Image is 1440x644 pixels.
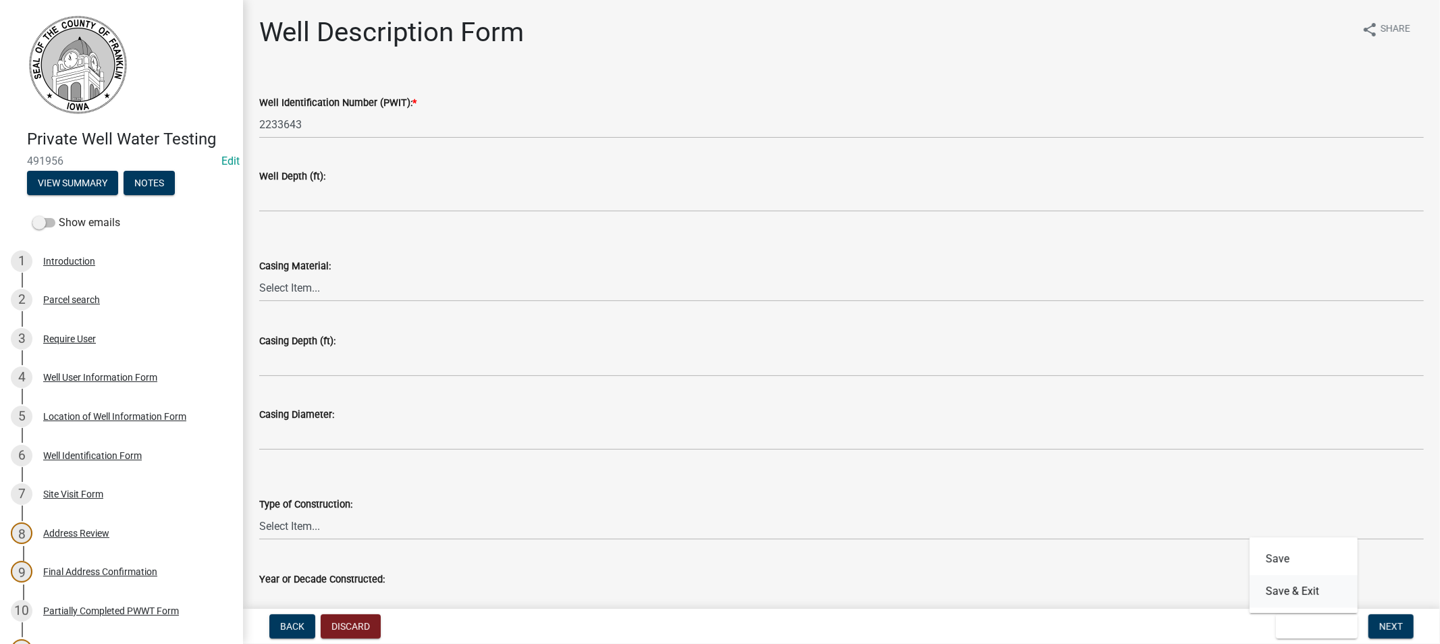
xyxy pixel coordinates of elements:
[11,328,32,350] div: 3
[11,250,32,272] div: 1
[43,606,179,616] div: Partially Completed PWWT Form
[43,489,103,499] div: Site Visit Form
[1368,614,1414,639] button: Next
[124,178,175,189] wm-modal-confirm: Notes
[32,215,120,231] label: Show emails
[27,171,118,195] button: View Summary
[27,178,118,189] wm-modal-confirm: Summary
[43,257,95,266] div: Introduction
[280,621,304,632] span: Back
[221,155,240,167] a: Edit
[11,406,32,427] div: 5
[11,522,32,544] div: 8
[259,337,336,346] label: Casing Depth (ft):
[259,172,325,182] label: Well Depth (ft):
[1381,22,1410,38] span: Share
[43,412,186,421] div: Location of Well Information Form
[1287,621,1339,632] span: Save & Exit
[259,575,385,585] label: Year or Decade Constructed:
[259,262,331,271] label: Casing Material:
[259,16,524,49] h1: Well Description Form
[43,451,142,460] div: Well Identification Form
[43,295,100,304] div: Parcel search
[259,410,334,420] label: Casing Diameter:
[1362,22,1378,38] i: share
[1250,543,1358,575] button: Save
[259,500,352,510] label: Type of Construction:
[43,334,96,344] div: Require User
[321,614,381,639] button: Discard
[1276,614,1358,639] button: Save & Exit
[124,171,175,195] button: Notes
[11,600,32,622] div: 10
[27,155,216,167] span: 491956
[1379,621,1403,632] span: Next
[11,483,32,505] div: 7
[11,445,32,466] div: 6
[1250,575,1358,608] button: Save & Exit
[43,529,109,538] div: Address Review
[11,367,32,388] div: 4
[1250,537,1358,613] div: Save & Exit
[43,567,157,576] div: Final Address Confirmation
[43,373,157,382] div: Well User Information Form
[1351,16,1421,43] button: shareShare
[11,289,32,311] div: 2
[27,130,232,149] h4: Private Well Water Testing
[221,155,240,167] wm-modal-confirm: Edit Application Number
[11,561,32,583] div: 9
[259,99,417,108] label: Well Identification Number (PWIT):
[269,614,315,639] button: Back
[27,14,128,115] img: Franklin County, Iowa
